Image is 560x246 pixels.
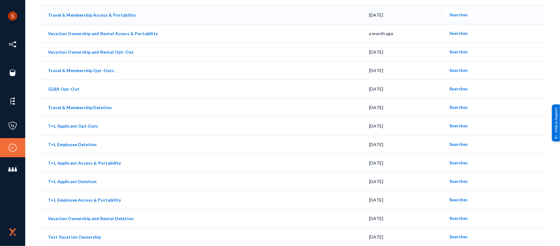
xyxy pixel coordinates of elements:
button: Searches [445,176,473,187]
td: [DATE] [369,228,445,246]
img: icon-inventory.svg [8,40,17,49]
span: Searches [450,123,468,128]
a: Travel & Membership Access & Portability [48,12,136,18]
a: Vacation Ownership and Rental Access & Portability [48,31,158,36]
button: Searches [445,194,473,205]
td: [DATE] [369,43,445,61]
button: Searches [445,102,473,113]
span: Searches [450,68,468,73]
td: a month ago [369,24,445,43]
button: Searches [445,46,473,57]
span: Searches [450,234,468,239]
button: Searches [445,139,473,150]
img: help_support.svg [554,134,558,138]
span: Searches [450,49,468,54]
button: Searches [445,9,473,20]
button: Searches [445,28,473,39]
a: T+L Applicant Deletion [48,179,97,184]
button: Searches [445,65,473,76]
td: [DATE] [369,191,445,209]
span: Searches [450,160,468,165]
span: Searches [450,141,468,147]
a: GLBA Opt-Out [48,86,79,92]
div: Help & Support [552,105,560,141]
img: icon-members.svg [8,165,17,174]
img: icon-compliance.svg [8,143,17,152]
span: Searches [450,31,468,36]
td: [DATE] [369,172,445,191]
td: [DATE] [369,98,445,117]
a: Test Vacation Ownership [48,234,101,240]
span: Searches [450,12,468,17]
td: [DATE] [369,6,445,24]
button: Searches [445,83,473,94]
button: Searches [445,213,473,224]
img: icon-sources.svg [8,68,17,77]
a: T+L Employee Access & Portability [48,197,121,203]
a: Vacation Ownership and Rental Deletion [48,216,133,221]
td: [DATE] [369,209,445,228]
td: [DATE] [369,135,445,154]
span: Searches [450,86,468,91]
button: Searches [445,157,473,168]
a: Vacation Ownership and Rental Opt-Out [48,49,134,55]
button: Searches [445,231,473,242]
a: T+L Employee Deletion [48,142,97,147]
a: T+L Applicant Access & Portability [48,160,121,166]
td: [DATE] [369,154,445,172]
button: Searches [445,120,473,131]
td: [DATE] [369,117,445,135]
span: Searches [450,105,468,110]
span: Searches [450,197,468,202]
img: ACg8ocLCHWB70YVmYJSZIkanuWRMiAOKj9BOxslbKTvretzi-06qRA=s96-c [8,11,17,21]
span: Searches [450,215,468,221]
img: icon-elements.svg [8,96,17,106]
td: [DATE] [369,61,445,80]
td: [DATE] [369,80,445,98]
a: T+L Applicant Opt Outs [48,123,98,129]
a: Travel & Membership Opt-Outs [48,68,114,73]
img: icon-policies.svg [8,121,17,130]
a: Travel & Membership Deletion [48,105,112,110]
span: Searches [450,178,468,184]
